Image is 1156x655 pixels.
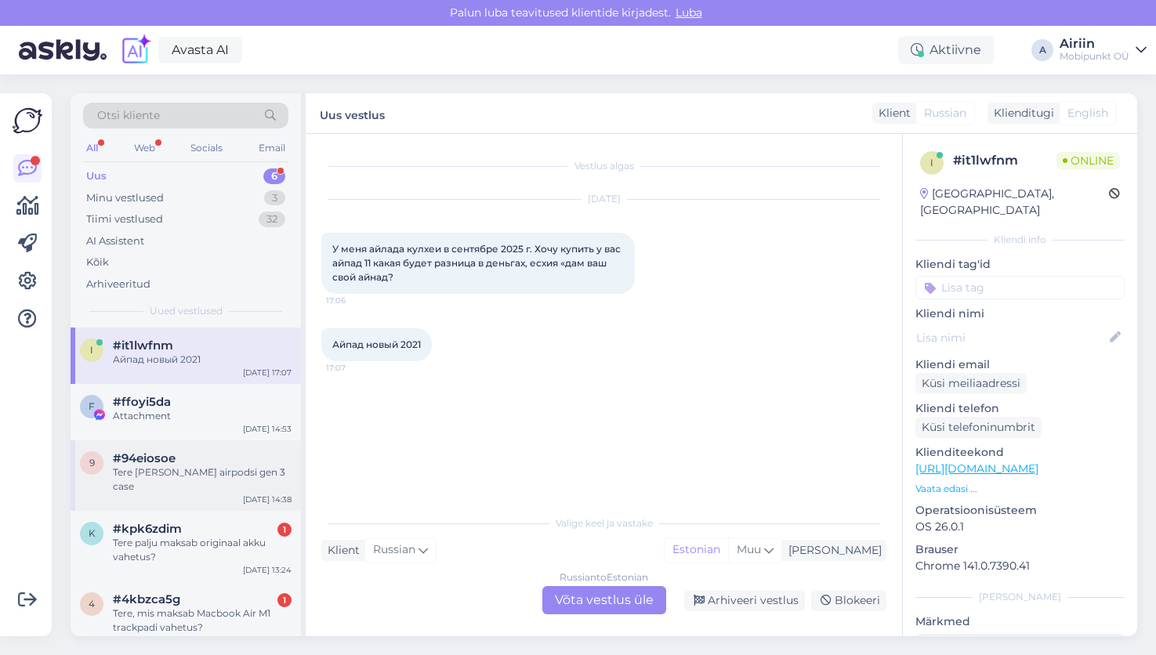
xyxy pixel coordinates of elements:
input: Lisa tag [915,276,1125,299]
span: Айпад новый 2021 [332,338,421,350]
span: Muu [737,542,761,556]
div: 1 [277,593,292,607]
div: Airiin [1060,38,1129,50]
label: Uus vestlus [320,103,385,124]
p: Operatsioonisüsteem [915,502,1125,519]
p: Kliendi telefon [915,400,1125,417]
div: Küsi telefoninumbrit [915,417,1042,438]
span: Online [1056,152,1120,169]
span: У меня айлада кулхеи в сентябре 2025 г. Хочу купить у вас айпад 11 какая будет разница в деньгах,... [332,243,623,283]
div: Klient [321,542,360,559]
p: Märkmed [915,613,1125,630]
div: 6 [263,168,285,184]
p: Kliendi nimi [915,306,1125,322]
span: #ffoyi5da [113,395,171,409]
p: Kliendi tag'id [915,256,1125,273]
div: All [83,138,101,158]
div: A [1031,39,1053,61]
div: Mobipunkt OÜ [1060,50,1129,63]
div: 3 [264,190,285,206]
div: [DATE] 17:07 [243,367,292,378]
div: Vestlus algas [321,159,886,173]
div: [DATE] 14:38 [243,494,292,505]
p: OS 26.0.1 [915,519,1125,535]
span: #it1lwfnm [113,338,173,353]
div: AI Assistent [86,233,144,249]
div: [DATE] 12:43 [243,635,292,646]
span: Russian [924,105,966,121]
img: explore-ai [119,34,152,67]
div: [DATE] [321,192,886,206]
div: [DATE] 14:53 [243,423,292,435]
span: 9 [89,457,95,469]
div: Estonian [665,538,728,562]
div: Tere palju maksab originaal akku vahetus? [113,536,292,564]
span: English [1067,105,1108,121]
span: k [89,527,96,539]
p: Kliendi email [915,356,1125,373]
div: Tere [PERSON_NAME] airpodsi gen 3 case [113,465,292,494]
div: Uus [86,168,107,184]
div: Kliendi info [915,233,1125,247]
div: # it1lwfnm [953,151,1056,170]
span: 17:07 [326,362,385,374]
div: Kõik [86,255,109,270]
span: Uued vestlused [150,304,223,318]
div: Tere, mis maksab Macbook Air M1 trackpadi vahetus? [113,606,292,635]
div: Arhiveeri vestlus [684,590,805,611]
div: Klienditugi [987,105,1054,121]
input: Lisa nimi [916,329,1107,346]
div: Socials [187,138,226,158]
div: Minu vestlused [86,190,164,206]
div: [PERSON_NAME] [915,590,1125,604]
p: Vaata edasi ... [915,482,1125,496]
span: 4 [89,598,95,610]
div: Russian to Estonian [560,570,648,584]
div: Valige keel ja vastake [321,516,886,530]
div: 32 [259,212,285,227]
div: Küsi meiliaadressi [915,373,1027,394]
div: Aktiivne [898,36,994,64]
div: Blokeeri [811,590,886,611]
div: Web [131,138,158,158]
div: Klient [872,105,911,121]
p: Chrome 141.0.7390.41 [915,558,1125,574]
div: Võta vestlus üle [542,586,666,614]
div: [DATE] 13:24 [243,564,292,576]
a: [URL][DOMAIN_NAME] [915,461,1038,476]
span: Russian [373,541,415,559]
a: Avasta AI [158,37,242,63]
span: #94eiosoe [113,451,176,465]
span: #kpk6zdim [113,522,182,536]
span: 17:06 [326,295,385,306]
p: Klienditeekond [915,444,1125,461]
div: Arhiveeritud [86,277,150,292]
div: Айпад новый 2021 [113,353,292,367]
span: Luba [671,5,707,20]
span: Otsi kliente [97,107,160,124]
span: i [90,344,93,356]
span: #4kbzca5g [113,592,180,606]
p: Brauser [915,541,1125,558]
img: Askly Logo [13,106,42,136]
a: AiriinMobipunkt OÜ [1060,38,1147,63]
div: [PERSON_NAME] [782,542,882,559]
span: f [89,400,95,412]
div: Email [255,138,288,158]
div: Attachment [113,409,292,423]
div: Tiimi vestlused [86,212,163,227]
div: [GEOGRAPHIC_DATA], [GEOGRAPHIC_DATA] [920,186,1109,219]
div: 1 [277,523,292,537]
span: i [930,157,933,168]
